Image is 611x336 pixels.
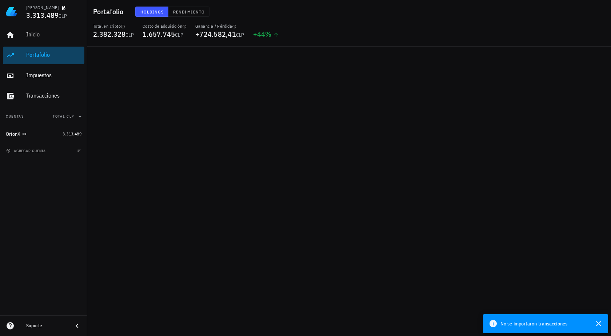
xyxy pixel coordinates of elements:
span: 2.382.328 [93,29,125,39]
button: agregar cuenta [4,147,49,154]
span: % [265,29,271,39]
button: CuentasTotal CLP [3,108,84,125]
h1: Portafolio [93,6,127,17]
a: Inicio [3,26,84,44]
div: [PERSON_NAME] [26,5,59,11]
span: 3.313.489 [63,131,81,137]
div: Impuestos [26,72,81,79]
a: Transacciones [3,87,84,105]
span: CLP [175,32,183,38]
div: Ganancia / Pérdida [195,23,244,29]
span: +724.582,41 [195,29,236,39]
a: Portafolio [3,47,84,64]
a: Impuestos [3,67,84,84]
span: CLP [236,32,244,38]
div: Transacciones [26,92,81,99]
div: Inicio [26,31,81,38]
div: Portafolio [26,51,81,58]
span: agregar cuenta [8,149,46,153]
span: CLP [59,13,67,19]
span: 1.657.745 [143,29,175,39]
div: Total en cripto [93,23,134,29]
span: CLP [125,32,134,38]
button: Rendimiento [168,7,209,17]
span: 3.313.489 [26,10,59,20]
span: Rendimiento [173,9,205,15]
img: LedgiFi [6,6,17,17]
span: Total CLP [53,114,74,119]
span: No se importaron transacciones [500,320,567,328]
a: OrionX 3.313.489 [3,125,84,143]
div: avatar [595,6,607,17]
div: OrionX [6,131,21,137]
span: Holdings [140,9,164,15]
div: Soporte [26,323,67,329]
button: Holdings [135,7,169,17]
div: +44 [253,31,279,38]
div: Costo de adquisición [143,23,187,29]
